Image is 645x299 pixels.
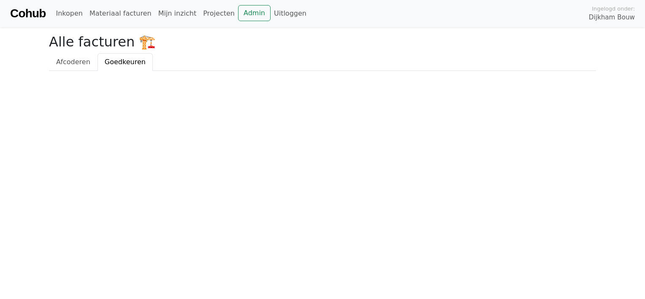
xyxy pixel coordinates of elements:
h2: Alle facturen 🏗️ [49,34,596,50]
span: Dijkham Bouw [589,13,635,22]
a: Admin [238,5,271,21]
span: Ingelogd onder: [592,5,635,13]
a: Mijn inzicht [155,5,200,22]
span: Goedkeuren [105,58,146,66]
a: Cohub [10,3,46,24]
a: Uitloggen [271,5,310,22]
a: Afcoderen [49,53,98,71]
a: Goedkeuren [98,53,153,71]
a: Materiaal facturen [86,5,155,22]
a: Projecten [200,5,238,22]
span: Afcoderen [56,58,90,66]
a: Inkopen [52,5,86,22]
